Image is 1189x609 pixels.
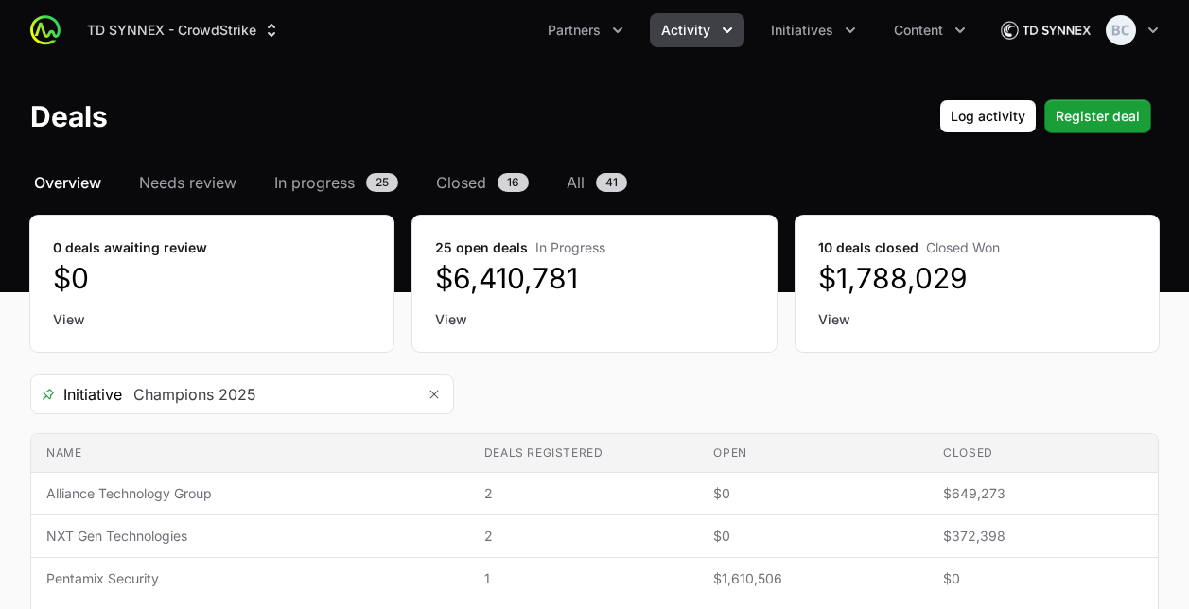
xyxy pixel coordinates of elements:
[926,239,1000,255] span: Closed Won
[30,99,108,133] h1: Deals
[46,527,454,546] span: NXT Gen Technologies
[760,13,867,47] button: Initiatives
[432,171,533,194] a: Closed16
[484,527,684,546] span: 2
[53,310,371,329] a: View
[30,171,105,194] a: Overview
[771,21,833,40] span: Initiatives
[435,238,753,257] dt: 25 open deals
[122,375,415,413] input: Search initiatives
[61,13,977,47] div: Main navigation
[883,13,977,47] div: Content menu
[30,171,1159,194] nav: Deals navigation
[536,13,635,47] button: Partners
[366,173,398,192] span: 25
[1056,105,1140,128] span: Register deal
[596,173,627,192] span: 41
[1106,15,1136,45] img: Bethany Crossley
[713,527,913,546] span: $0
[435,261,753,295] dd: $6,410,781
[563,171,631,194] a: All41
[498,173,529,192] span: 16
[943,527,1143,546] span: $372,398
[713,569,913,588] span: $1,610,506
[650,13,744,47] div: Activity menu
[135,171,240,194] a: Needs review
[139,171,236,194] span: Needs review
[650,13,744,47] button: Activity
[415,375,453,413] button: Remove
[76,13,292,47] div: Supplier switch menu
[548,21,601,40] span: Partners
[30,15,61,45] img: ActivitySource
[271,171,402,194] a: In progress25
[713,484,913,503] span: $0
[818,261,1136,295] dd: $1,788,029
[928,434,1158,473] th: Closed
[567,171,585,194] span: All
[1044,99,1151,133] button: Register deal
[536,13,635,47] div: Partners menu
[1000,11,1091,49] img: TD SYNNEX
[939,99,1151,133] div: Primary actions
[698,434,928,473] th: Open
[53,261,371,295] dd: $0
[31,434,469,473] th: Name
[31,383,122,406] span: Initiative
[943,569,1143,588] span: $0
[76,13,292,47] button: TD SYNNEX - CrowdStrike
[274,171,355,194] span: In progress
[818,310,1136,329] a: View
[883,13,977,47] button: Content
[46,484,454,503] span: Alliance Technology Group
[436,171,486,194] span: Closed
[939,99,1037,133] button: Log activity
[484,484,684,503] span: 2
[661,21,710,40] span: Activity
[34,171,101,194] span: Overview
[53,238,371,257] dt: 0 deals awaiting review
[46,569,454,588] span: Pentamix Security
[469,434,699,473] th: Deals registered
[760,13,867,47] div: Initiatives menu
[894,21,943,40] span: Content
[951,105,1025,128] span: Log activity
[943,484,1143,503] span: $649,273
[818,238,1136,257] dt: 10 deals closed
[435,310,753,329] a: View
[484,569,684,588] span: 1
[535,239,605,255] span: In Progress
